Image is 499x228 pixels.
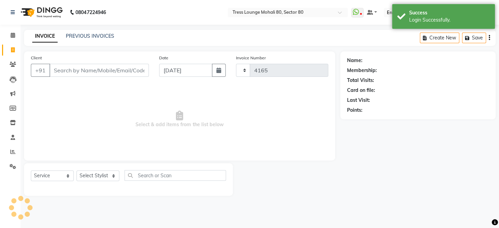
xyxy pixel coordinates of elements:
[124,170,226,181] input: Search or Scan
[420,33,459,43] button: Create New
[49,64,149,77] input: Search by Name/Mobile/Email/Code
[32,30,58,43] a: INVOICE
[347,67,377,74] div: Membership:
[409,16,490,24] div: Login Successfully.
[75,3,106,22] b: 08047224946
[409,9,490,16] div: Success
[66,33,114,39] a: PREVIOUS INVOICES
[17,3,64,22] img: logo
[347,57,363,64] div: Name:
[236,55,266,61] label: Invoice Number
[31,85,328,154] span: Select & add items from the list below
[347,97,370,104] div: Last Visit:
[31,55,42,61] label: Client
[31,64,50,77] button: +91
[347,107,363,114] div: Points:
[347,87,375,94] div: Card on file:
[462,33,486,43] button: Save
[347,77,374,84] div: Total Visits:
[159,55,168,61] label: Date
